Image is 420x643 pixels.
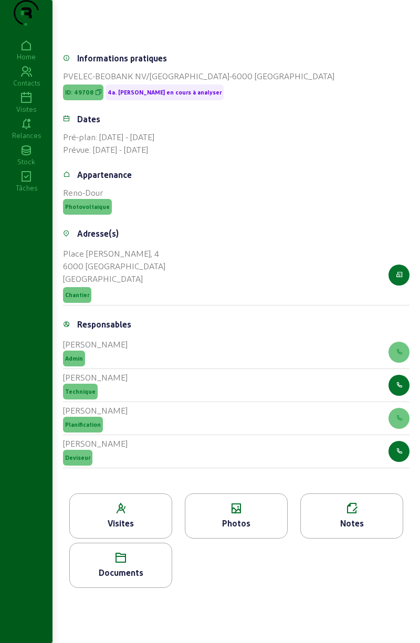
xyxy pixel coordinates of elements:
cam-list-title: [PERSON_NAME] [63,405,128,415]
div: Appartenance [77,168,132,181]
div: Pré-plan: [DATE] - [DATE] [63,131,409,143]
div: Place [PERSON_NAME], 4 [63,247,165,260]
cam-list-title: [PERSON_NAME] [63,438,128,448]
div: Notes [301,517,403,530]
div: Responsables [77,318,131,331]
div: Documents [70,566,172,579]
div: PVELEC-BEOBANK NV/[GEOGRAPHIC_DATA]-6000 [GEOGRAPHIC_DATA] [63,70,409,82]
div: Reno-Dour [63,186,409,199]
div: Adresse(s) [77,227,119,240]
div: [GEOGRAPHIC_DATA] [63,272,165,285]
div: Visites [70,517,172,530]
span: Planification [65,421,101,428]
cam-list-title: [PERSON_NAME] [63,372,128,382]
span: Admin [65,355,83,362]
div: Dates [77,113,100,125]
span: 4a. [PERSON_NAME] en cours à analyser [108,89,222,96]
span: Chantier [65,291,89,299]
span: Technique [65,388,96,395]
div: 6000 [GEOGRAPHIC_DATA] [63,260,165,272]
div: Prévue: [DATE] - [DATE] [63,143,409,156]
span: Deviseur [65,454,90,461]
div: Photos [185,517,287,530]
span: ID: 49708 [65,89,93,96]
cam-list-title: [PERSON_NAME] [63,339,128,349]
div: Informations pratiques [77,52,167,65]
span: Photovoltaique [65,203,110,210]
